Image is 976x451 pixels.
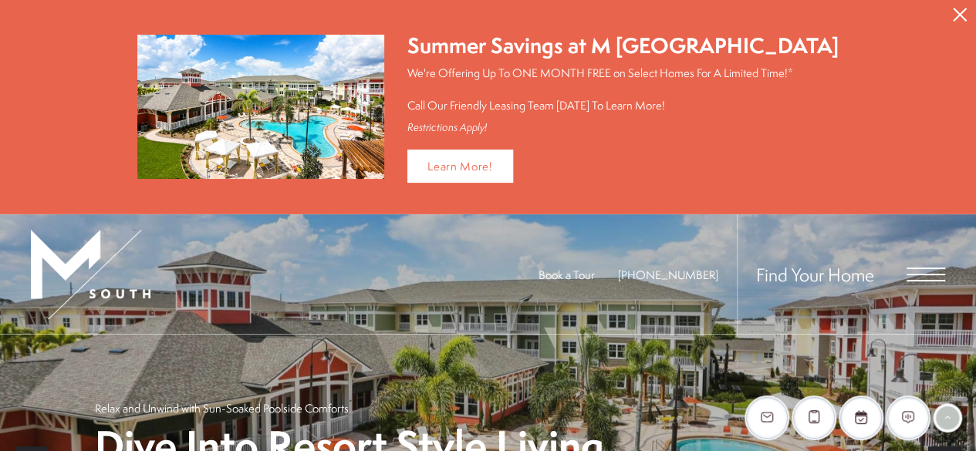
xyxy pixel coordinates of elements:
a: Call Us at 813-570-8014 [618,267,718,283]
div: Restrictions Apply! [407,121,839,134]
a: Find Your Home [756,262,874,287]
div: Summer Savings at M [GEOGRAPHIC_DATA] [407,31,839,61]
span: [PHONE_NUMBER] [618,267,718,283]
p: Relax and Unwind with Sun-Soaked Poolside Comforts [95,400,349,416]
p: We're Offering Up To ONE MONTH FREE on Select Homes For A Limited Time!* Call Our Friendly Leasin... [407,65,839,113]
a: Book a Tour [539,267,595,283]
img: MSouth [31,230,150,319]
a: Learn More! [407,150,513,183]
img: Summer Savings at M South Apartments [137,35,384,179]
button: Open Menu [907,268,945,281]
